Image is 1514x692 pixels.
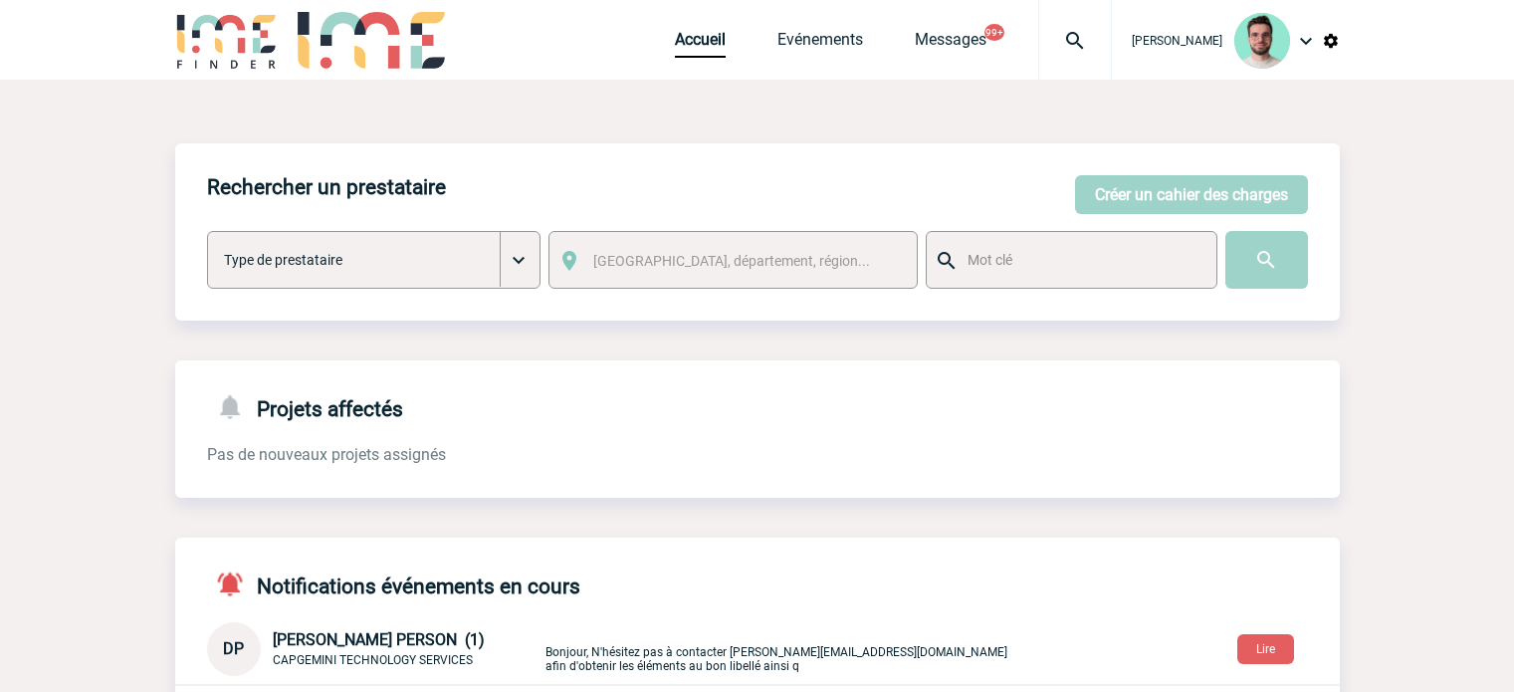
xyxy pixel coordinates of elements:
[1225,231,1308,289] input: Submit
[207,175,446,199] h4: Rechercher un prestataire
[545,626,1013,673] p: Bonjour, N'hésitez pas à contacter [PERSON_NAME][EMAIL_ADDRESS][DOMAIN_NAME] afin d'obtenir les é...
[273,653,473,667] span: CAPGEMINI TECHNOLOGY SERVICES
[215,570,257,598] img: notifications-active-24-px-r.png
[1234,13,1290,69] img: 121547-2.png
[777,30,863,58] a: Evénements
[273,630,485,649] span: [PERSON_NAME] PERSON (1)
[963,247,1198,273] input: Mot clé
[984,24,1004,41] button: 99+
[593,253,870,269] span: [GEOGRAPHIC_DATA], département, région...
[675,30,726,58] a: Accueil
[223,639,244,658] span: DP
[1237,634,1294,664] button: Lire
[1221,638,1310,657] a: Lire
[207,445,446,464] span: Pas de nouveaux projets assignés
[207,570,580,598] h4: Notifications événements en cours
[215,392,257,421] img: notifications-24-px-g.png
[1132,34,1222,48] span: [PERSON_NAME]
[207,622,541,676] div: Conversation privée : Client - Agence
[207,638,1013,657] a: DP [PERSON_NAME] PERSON (1) CAPGEMINI TECHNOLOGY SERVICES Bonjour, N'hésitez pas à contacter [PER...
[175,12,279,69] img: IME-Finder
[207,392,403,421] h4: Projets affectés
[915,30,986,58] a: Messages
